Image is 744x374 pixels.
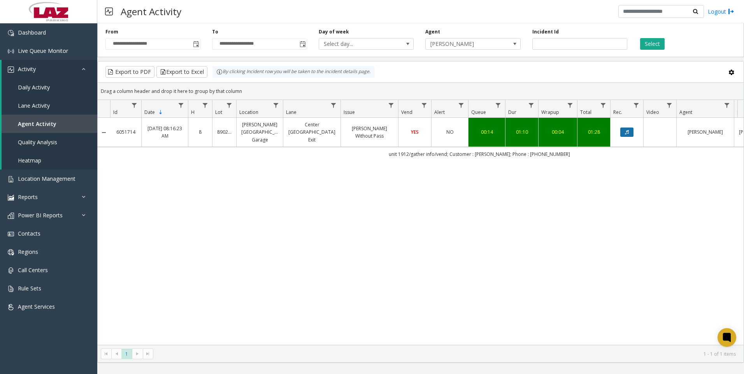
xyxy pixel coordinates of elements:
span: Wrapup [541,109,559,115]
span: Dur [508,109,516,115]
a: Rec. Filter Menu [631,100,642,110]
span: Toggle popup [298,38,307,49]
span: YES [411,129,419,135]
a: Video Filter Menu [664,100,675,110]
span: Total [580,109,591,115]
span: Video [646,109,659,115]
span: Quality Analysis [18,138,57,146]
a: Alert Filter Menu [456,100,467,110]
button: Export to PDF [105,66,154,78]
a: NO [436,128,463,136]
img: 'icon' [8,231,14,237]
span: Agent Services [18,303,55,310]
span: Agent [679,109,692,115]
a: Queue Filter Menu [493,100,504,110]
a: Date Filter Menu [176,100,186,110]
a: [PERSON_NAME] Without Pass [346,125,393,140]
span: Lane Activity [18,102,50,109]
span: Contacts [18,230,40,237]
div: Drag a column header and drop it here to group by that column [98,84,744,98]
img: 'icon' [8,176,14,182]
span: Rule Sets [18,285,41,292]
img: logout [728,7,734,16]
button: Select [640,38,665,50]
label: From [105,28,118,35]
a: Total Filter Menu [598,100,609,110]
a: Heatmap [2,151,97,170]
img: 'icon' [8,30,14,36]
span: Heatmap [18,157,41,164]
label: To [212,28,218,35]
img: 'icon' [8,213,14,219]
span: Activity [18,65,36,73]
a: 890202 [217,128,232,136]
div: By clicking Incident row you will be taken to the incident details page. [212,66,374,78]
span: Sortable [158,109,164,115]
label: Agent [425,28,440,35]
img: 'icon' [8,286,14,292]
span: Call Centers [18,266,48,274]
img: 'icon' [8,304,14,310]
span: Queue [471,109,486,115]
span: Regions [18,248,38,255]
span: Lane [286,109,297,115]
span: Rec. [613,109,622,115]
a: Activity [2,60,97,78]
a: YES [403,128,426,136]
a: Lane Activity [2,96,97,115]
a: Vend Filter Menu [419,100,430,110]
a: Lane Filter Menu [328,100,339,110]
span: Location [239,109,258,115]
a: Quality Analysis [2,133,97,151]
span: Date [144,109,155,115]
a: [PERSON_NAME] [681,128,729,136]
a: Collapse Details [98,129,110,136]
span: Dashboard [18,29,46,36]
span: Alert [434,109,445,115]
label: Day of week [319,28,349,35]
a: [PERSON_NAME][GEOGRAPHIC_DATA] Garage [241,121,278,143]
div: Data table [98,100,744,345]
a: 00:04 [543,128,572,136]
button: Export to Excel [156,66,207,78]
a: 8 [193,128,207,136]
span: Vend [401,109,412,115]
span: Page 1 [121,349,132,359]
h3: Agent Activity [117,2,185,21]
span: Id [113,109,118,115]
a: Issue Filter Menu [386,100,397,110]
kendo-pager-info: 1 - 1 of 1 items [158,351,736,357]
a: Dur Filter Menu [526,100,537,110]
a: 01:10 [510,128,533,136]
img: infoIcon.svg [216,69,223,75]
span: Location Management [18,175,75,182]
img: 'icon' [8,267,14,274]
img: 'icon' [8,249,14,255]
a: Center [GEOGRAPHIC_DATA] Exit [288,121,336,143]
a: H Filter Menu [200,100,211,110]
span: Power BI Reports [18,211,63,219]
span: Toggle popup [191,38,200,49]
a: Id Filter Menu [129,100,140,110]
span: H [191,109,195,115]
img: 'icon' [8,66,14,73]
span: Agent Activity [18,120,56,128]
img: 'icon' [8,48,14,54]
a: Logout [708,7,734,16]
a: [DATE] 08:16:23 AM [146,125,183,140]
div: 01:28 [582,128,605,136]
span: Live Queue Monitor [18,47,68,54]
span: Daily Activity [18,84,50,91]
a: 00:14 [473,128,500,136]
img: pageIcon [105,2,113,21]
span: Lot [215,109,222,115]
span: [PERSON_NAME] [426,38,501,49]
span: Select day... [319,38,395,49]
span: Issue [344,109,355,115]
a: Daily Activity [2,78,97,96]
a: Agent Activity [2,115,97,133]
label: Incident Id [532,28,559,35]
